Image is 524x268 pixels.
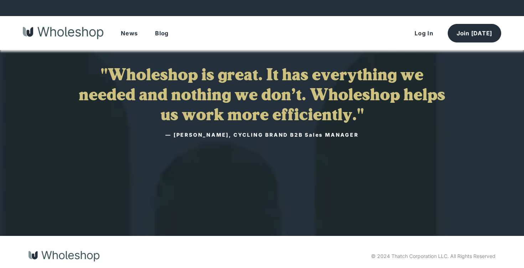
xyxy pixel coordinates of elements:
[29,251,99,262] img: Wholeshop logo
[165,132,358,138] p: — [PERSON_NAME], CYCLING BRAND B2B Sales MANAGER
[23,27,103,39] img: Wholeshop logo
[406,24,442,42] button: Log In
[71,66,453,126] h1: "Wholeshop is great. It has everything we needed and nothing we don’t. Wholeshop helps us work mo...
[448,24,501,42] button: Join [DATE]
[147,24,177,42] button: Blog
[371,253,495,259] p: © 2024 Thatch Corporation LLC. All Rights Reserved
[112,24,147,42] button: News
